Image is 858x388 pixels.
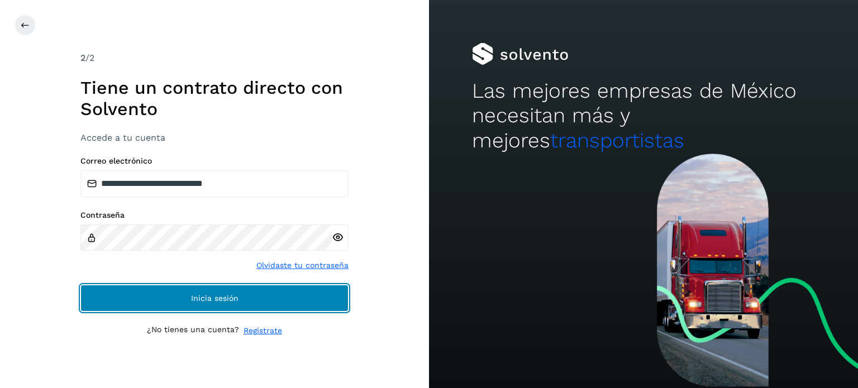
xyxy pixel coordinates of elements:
button: Inicia sesión [80,285,349,312]
a: Regístrate [244,325,282,337]
span: 2 [80,52,85,63]
h3: Accede a tu cuenta [80,132,349,143]
a: Olvidaste tu contraseña [256,260,349,271]
span: Inicia sesión [191,294,239,302]
div: /2 [80,51,349,65]
h2: Las mejores empresas de México necesitan más y mejores [472,79,815,153]
label: Correo electrónico [80,156,349,166]
h1: Tiene un contrato directo con Solvento [80,77,349,120]
label: Contraseña [80,210,349,220]
span: transportistas [550,128,684,152]
p: ¿No tienes una cuenta? [147,325,239,337]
